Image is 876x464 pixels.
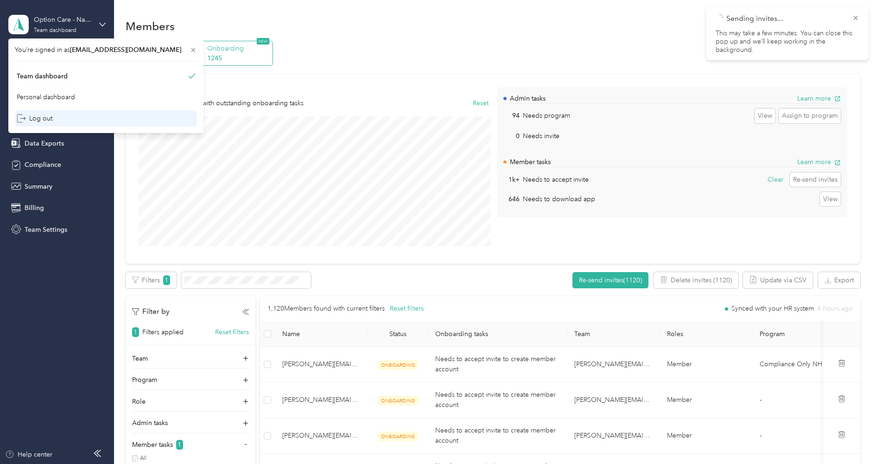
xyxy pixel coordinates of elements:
[132,327,139,337] span: 1
[126,272,177,288] button: Filters1
[132,418,168,428] p: Admin tasks
[282,431,360,441] span: [PERSON_NAME][EMAIL_ADDRESS][PERSON_NAME][DOMAIN_NAME]
[378,360,418,370] span: ONBOARDING
[275,321,368,347] th: Name
[503,111,520,121] p: 94
[215,327,249,337] button: Reset filters
[34,28,76,33] div: Team dashboard
[163,275,170,285] span: 1
[726,13,845,25] p: Sending invites...
[764,172,787,187] button: Clear
[378,396,418,406] span: ONBOARDING
[503,131,520,141] p: 0
[510,94,546,103] p: Admin tasks
[752,382,843,418] td: -
[139,87,304,99] p: Onboarding tasks
[716,29,859,55] p: This may take a few minutes. You can close this pop up and we’ll keep working in the background.
[17,71,68,81] div: Team dashboard
[435,426,556,445] span: Needs to accept invite to create member account
[207,53,270,63] p: 1245
[275,382,368,418] td: carolyn.medley@optioncare.com
[523,194,595,204] p: Needs to download app
[207,44,270,53] p: Onboarding
[473,98,489,108] button: Reset
[817,305,853,312] span: 4 hours ago
[567,418,660,454] td: earl.morris@optioncare.com
[660,347,752,382] td: Member
[820,192,841,207] button: View
[752,321,843,347] th: Program
[139,98,304,108] p: Number of members with outstanding onboarding tasks
[267,304,385,314] p: 1,120 Members found with current filters
[176,440,183,450] span: 1
[138,454,146,463] label: All
[503,194,520,204] p: 646
[523,111,570,121] p: Needs program
[368,321,428,347] th: Status
[818,272,860,288] button: Export
[435,355,556,373] span: Needs to accept invite to create member account
[257,38,269,44] span: NEW
[25,225,67,235] span: Team Settings
[25,160,61,170] span: Compliance
[503,175,520,184] p: 1k+
[282,359,360,369] span: [PERSON_NAME][EMAIL_ADDRESS][PERSON_NAME][DOMAIN_NAME]
[572,272,648,288] button: Re-send invites(1120)
[790,172,841,187] button: Re-send invites
[660,418,752,454] td: Member
[132,306,170,318] p: Filter by
[752,418,843,454] td: -
[654,272,738,288] button: Delete invites (1120)
[755,108,775,123] button: View
[779,108,841,123] button: Assign to program
[797,94,841,103] button: Learn more
[126,21,175,31] h1: Members
[5,450,52,459] button: Help center
[132,440,173,450] p: Member tasks
[15,45,197,55] span: You’re signed in as
[368,418,428,454] td: ONBOARDING
[523,175,589,184] p: Needs to accept invite
[34,15,92,25] div: Option Care - Naven Health
[70,46,181,54] span: [EMAIL_ADDRESS][DOMAIN_NAME]
[390,304,424,314] button: Reset filters
[17,92,75,102] div: Personal dashboard
[567,347,660,382] td: amber.showman@navenhealth.com
[435,391,556,409] span: Needs to accept invite to create member account
[797,157,841,167] button: Learn more
[660,382,752,418] td: Member
[275,418,368,454] td: earl.morris@optioncare.com
[743,272,813,288] button: Update via CSV
[368,347,428,382] td: ONBOARDING
[142,327,184,337] p: Filters applied
[523,131,559,141] p: Needs invite
[660,321,752,347] th: Roles
[428,321,567,347] th: Onboarding tasks
[25,203,44,213] span: Billing
[368,382,428,418] td: ONBOARDING
[824,412,876,464] iframe: Everlance-gr Chat Button Frame
[25,139,64,148] span: Data Exports
[567,321,660,347] th: Team
[752,347,843,382] td: Compliance Only NH 2025
[132,397,146,407] p: Role
[132,354,148,363] p: Team
[378,432,418,441] span: ONBOARDING
[510,157,551,167] p: Member tasks
[567,382,660,418] td: carolyn.medley@optioncare.com
[282,395,360,405] span: [PERSON_NAME][EMAIL_ADDRESS][PERSON_NAME][DOMAIN_NAME]
[275,347,368,382] td: cameron.yoder@navenhealth.com
[17,114,52,123] div: Log out
[25,182,52,191] span: Summary
[282,330,360,338] span: Name
[731,305,814,312] span: Synced with your HR system
[132,375,157,385] p: Program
